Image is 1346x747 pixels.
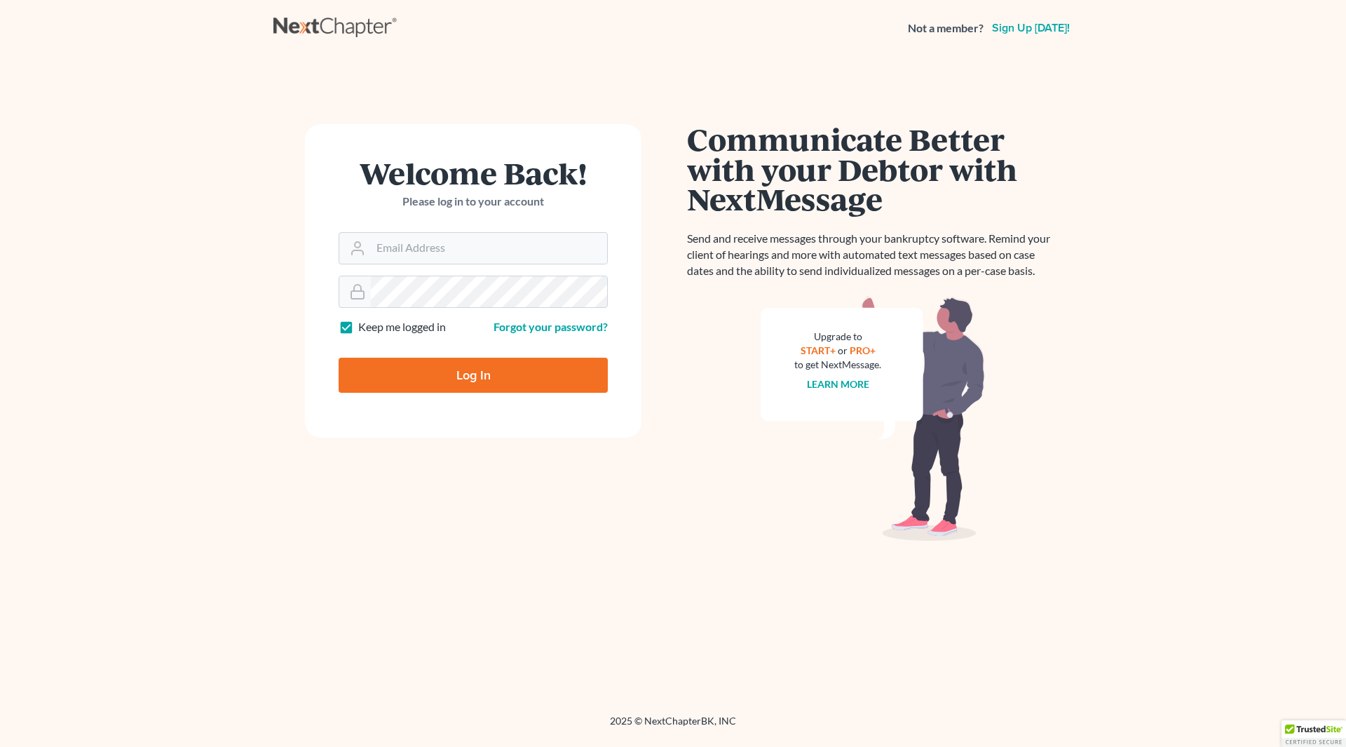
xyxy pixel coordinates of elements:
[687,124,1059,214] h1: Communicate Better with your Debtor with NextMessage
[761,296,985,541] img: nextmessage_bg-59042aed3d76b12b5cd301f8e5b87938c9018125f34e5fa2b7a6b67550977c72.svg
[494,320,608,333] a: Forgot your password?
[908,20,984,36] strong: Not a member?
[371,233,607,264] input: Email Address
[273,714,1073,739] div: 2025 © NextChapterBK, INC
[339,358,608,393] input: Log In
[838,344,848,356] span: or
[358,319,446,335] label: Keep me logged in
[1282,720,1346,747] div: TrustedSite Certified
[801,344,836,356] a: START+
[687,231,1059,279] p: Send and receive messages through your bankruptcy software. Remind your client of hearings and mo...
[339,158,608,188] h1: Welcome Back!
[339,194,608,210] p: Please log in to your account
[794,330,881,344] div: Upgrade to
[850,344,876,356] a: PRO+
[794,358,881,372] div: to get NextMessage.
[807,378,869,390] a: Learn more
[989,22,1073,34] a: Sign up [DATE]!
